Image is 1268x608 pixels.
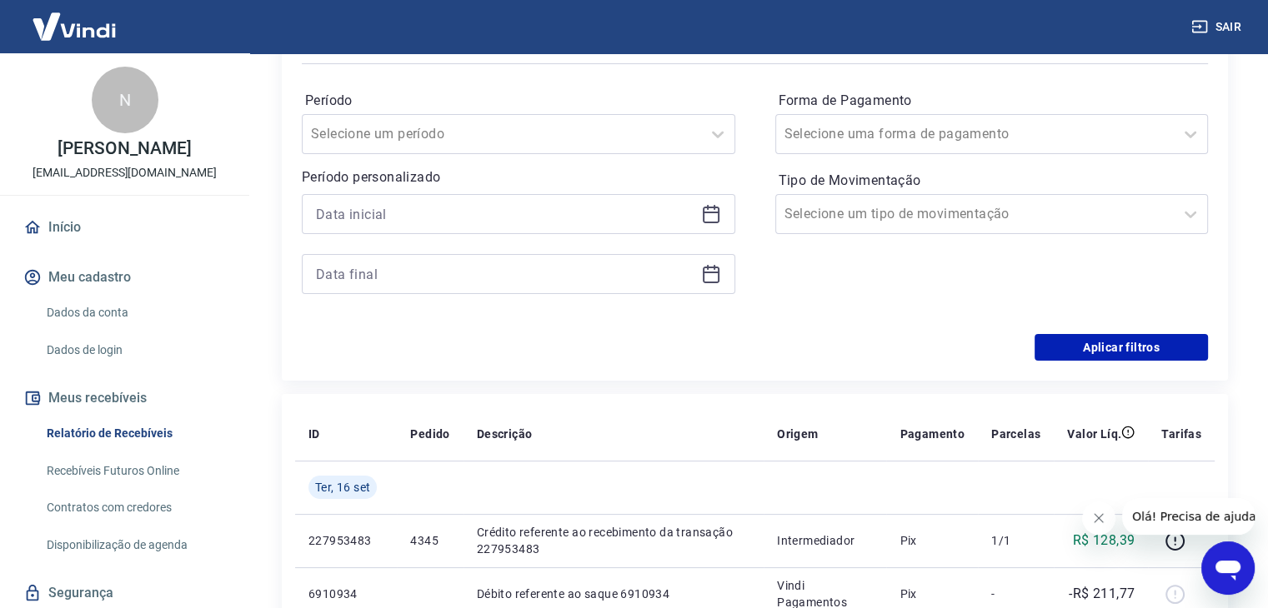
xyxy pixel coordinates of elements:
[1122,498,1255,535] iframe: Mensagem da empresa
[900,426,965,442] p: Pagamento
[777,532,873,549] p: Intermediador
[1069,584,1135,604] p: -R$ 211,77
[777,426,818,442] p: Origem
[302,167,735,187] p: Período personalizado
[20,259,229,296] button: Meu cadastro
[991,586,1040,602] p: -
[991,532,1040,549] p: 1/1
[92,67,158,133] div: N
[40,296,229,330] a: Dados da conta
[991,426,1040,442] p: Parcelas
[316,202,694,227] input: Data inicial
[1161,426,1201,442] p: Tarifas
[477,586,750,602] p: Débito referente ao saque 6910934
[316,262,694,287] input: Data final
[477,426,533,442] p: Descrição
[410,426,449,442] p: Pedido
[308,426,320,442] p: ID
[308,586,383,602] p: 6910934
[477,524,750,557] p: Crédito referente ao recebimento da transação 227953483
[40,333,229,367] a: Dados de login
[315,479,370,496] span: Ter, 16 set
[308,532,383,549] p: 227953483
[900,532,965,549] p: Pix
[40,454,229,488] a: Recebíveis Futuros Online
[40,416,229,451] a: Relatório de Recebíveis
[20,1,128,52] img: Vindi
[900,586,965,602] p: Pix
[1082,501,1115,535] iframe: Fechar mensagem
[1201,541,1255,595] iframe: Botão para abrir a janela de mensagens
[40,491,229,525] a: Contratos com credores
[410,532,449,549] p: 4345
[1067,426,1121,442] p: Valor Líq.
[779,91,1205,111] label: Forma de Pagamento
[10,12,140,25] span: Olá! Precisa de ajuda?
[1073,531,1135,551] p: R$ 128,39
[1188,12,1248,42] button: Sair
[779,171,1205,191] label: Tipo de Movimentação
[58,140,191,157] p: [PERSON_NAME]
[20,209,229,246] a: Início
[305,91,732,111] label: Período
[20,380,229,416] button: Meus recebíveis
[33,164,217,182] p: [EMAIL_ADDRESS][DOMAIN_NAME]
[1035,334,1208,361] button: Aplicar filtros
[40,528,229,562] a: Disponibilização de agenda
